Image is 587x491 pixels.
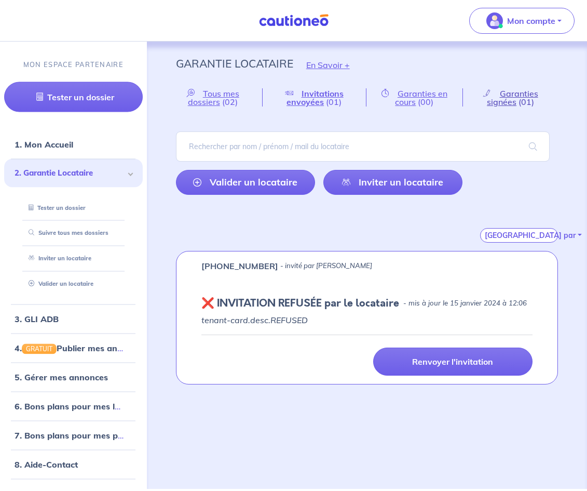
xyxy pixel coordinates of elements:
[4,308,143,329] div: 3. GLI ADB
[293,50,363,80] button: En Savoir +
[395,88,447,107] span: Garanties en cours
[263,88,366,107] a: Invitations envoyées(01)
[4,396,143,417] div: 6. Bons plans pour mes locataires
[412,356,493,367] p: Renvoyer l'invitation
[4,425,143,446] div: 7. Bons plans pour mes propriétaires
[4,82,143,112] a: Tester un dossier
[15,313,59,324] a: 3. GLI ADB
[518,97,534,107] span: (01)
[366,88,463,107] a: Garanties en cours(00)
[469,8,575,34] button: illu_account_valid_menu.svgMon compte
[507,15,555,27] p: Mon compte
[24,204,86,211] a: Tester un dossier
[15,167,125,179] span: 2. Garantie Locataire
[15,139,73,150] a: 1. Mon Accueil
[15,430,165,441] a: 7. Bons plans pour mes propriétaires
[24,280,93,287] a: Valider un locataire
[4,337,143,358] div: 4.GRATUITPublier mes annonces
[480,228,558,243] button: [GEOGRAPHIC_DATA] par
[176,131,550,162] input: Rechercher par nom / prénom / mail du locataire
[403,298,527,309] p: - mis à jour le 15 janvier 2024 à 12:06
[201,297,399,310] h5: ❌ INVITATION REFUSÉE par le locataire
[17,275,130,293] div: Valider un locataire
[486,12,503,29] img: illu_account_valid_menu.svg
[176,170,315,195] a: Valider un locataire
[255,14,333,27] img: Cautioneo
[323,170,462,195] a: Inviter un locataire
[418,97,433,107] span: (00)
[201,314,533,326] p: tenant-card.desc.REFUSED
[15,401,152,412] a: 6. Bons plans pour mes locataires
[201,297,533,310] div: state: REFUSED, Context:
[17,199,130,216] div: Tester un dossier
[188,88,239,107] span: Tous mes dossiers
[516,132,550,161] span: search
[326,97,342,107] span: (01)
[23,60,124,70] p: MON ESPACE PARTENAIRE
[463,88,558,107] a: Garanties signées(01)
[373,348,533,376] a: Renvoyer l'invitation
[201,260,278,272] p: [PHONE_NUMBER]
[15,459,78,470] a: 8. Aide-Contact
[4,159,143,188] div: 2. Garantie Locataire
[280,261,372,271] p: - invité par [PERSON_NAME]
[24,229,108,236] a: Suivre tous mes dossiers
[286,88,344,107] span: Invitations envoyées
[487,88,538,107] span: Garanties signées
[17,224,130,242] div: Suivre tous mes dossiers
[4,454,143,475] div: 8. Aide-Contact
[176,88,262,107] a: Tous mes dossiers(02)
[222,97,238,107] span: (02)
[15,372,108,382] a: 5. Gérer mes annonces
[4,134,143,155] div: 1. Mon Accueil
[4,367,143,388] div: 5. Gérer mes annonces
[24,255,91,262] a: Inviter un locataire
[17,250,130,267] div: Inviter un locataire
[176,54,293,73] p: Garantie Locataire
[15,342,146,353] a: 4.GRATUITPublier mes annonces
